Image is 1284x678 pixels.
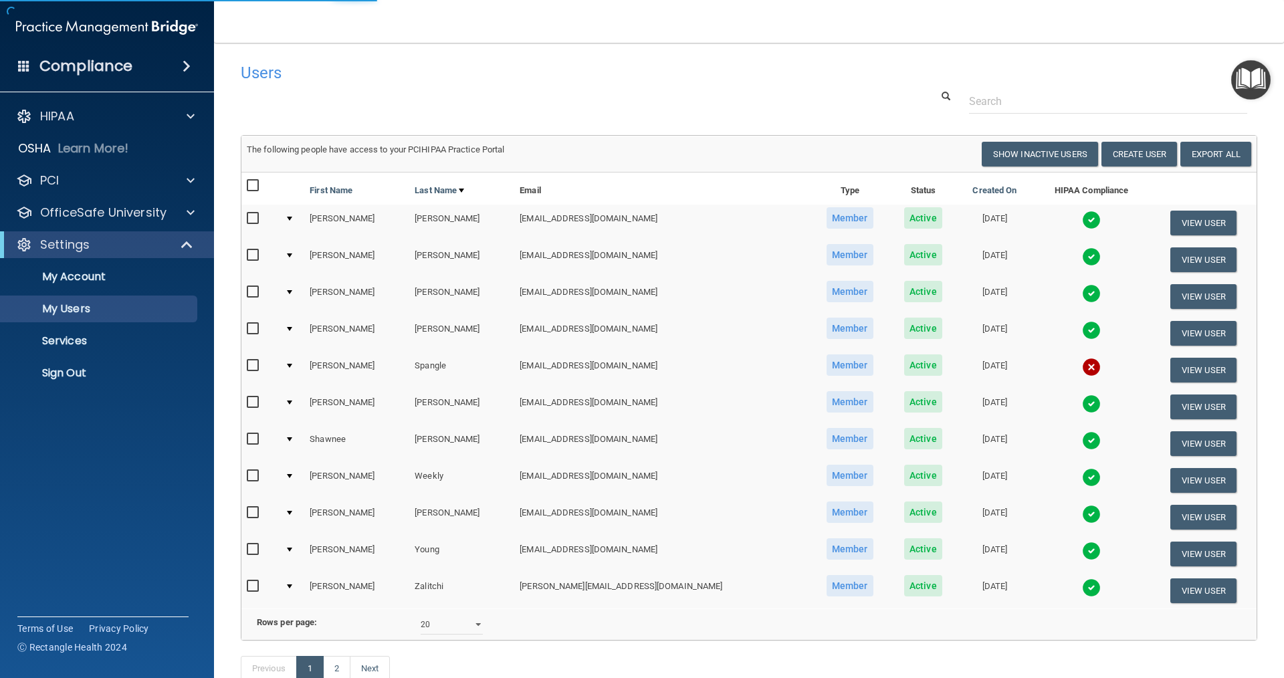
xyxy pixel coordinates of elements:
td: [PERSON_NAME] [304,205,409,241]
span: Member [827,428,873,449]
h4: Users [241,64,825,82]
a: Settings [16,237,194,253]
span: The following people have access to your PCIHIPAA Practice Portal [247,144,505,154]
span: Member [827,391,873,413]
td: [EMAIL_ADDRESS][DOMAIN_NAME] [514,536,810,572]
td: [PERSON_NAME][EMAIL_ADDRESS][DOMAIN_NAME] [514,572,810,608]
td: [EMAIL_ADDRESS][DOMAIN_NAME] [514,205,810,241]
a: PCI [16,173,195,189]
span: Active [904,281,942,302]
span: Member [827,244,873,265]
td: [DATE] [957,278,1033,315]
button: View User [1170,505,1237,530]
span: Active [904,465,942,486]
span: Member [827,538,873,560]
td: [EMAIL_ADDRESS][DOMAIN_NAME] [514,388,810,425]
td: [PERSON_NAME] [304,536,409,572]
button: View User [1170,247,1237,272]
img: tick.e7d51cea.svg [1082,284,1101,303]
a: Last Name [415,183,464,199]
span: Active [904,428,942,449]
p: PCI [40,173,59,189]
p: OfficeSafe University [40,205,167,221]
span: Active [904,318,942,339]
td: [PERSON_NAME] [304,315,409,352]
button: View User [1170,284,1237,309]
button: View User [1170,542,1237,566]
img: tick.e7d51cea.svg [1082,578,1101,597]
td: [PERSON_NAME] [409,205,514,241]
span: Active [904,538,942,560]
a: OfficeSafe University [16,205,195,221]
td: [DATE] [957,205,1033,241]
p: HIPAA [40,108,74,124]
a: Created On [972,183,1016,199]
p: Sign Out [9,366,191,380]
th: HIPAA Compliance [1033,173,1150,205]
span: Member [827,354,873,376]
td: [DATE] [957,462,1033,499]
span: Active [904,354,942,376]
span: Ⓒ Rectangle Health 2024 [17,641,127,654]
td: [PERSON_NAME] [409,499,514,536]
td: [DATE] [957,425,1033,462]
td: [PERSON_NAME] [409,388,514,425]
button: View User [1170,358,1237,382]
td: [DATE] [957,315,1033,352]
td: [DATE] [957,241,1033,278]
button: Show Inactive Users [982,142,1098,166]
span: Member [827,281,873,302]
span: Active [904,244,942,265]
img: PMB logo [16,14,198,41]
a: Export All [1180,142,1251,166]
td: [PERSON_NAME] [409,315,514,352]
img: tick.e7d51cea.svg [1082,468,1101,487]
td: [PERSON_NAME] [304,278,409,315]
img: tick.e7d51cea.svg [1082,211,1101,229]
td: [DATE] [957,536,1033,572]
td: [PERSON_NAME] [409,425,514,462]
td: [EMAIL_ADDRESS][DOMAIN_NAME] [514,315,810,352]
th: Status [889,173,957,205]
td: [EMAIL_ADDRESS][DOMAIN_NAME] [514,462,810,499]
span: Member [827,501,873,523]
p: My Users [9,302,191,316]
td: [EMAIL_ADDRESS][DOMAIN_NAME] [514,278,810,315]
img: tick.e7d51cea.svg [1082,542,1101,560]
td: [PERSON_NAME] [409,278,514,315]
img: tick.e7d51cea.svg [1082,431,1101,450]
span: Member [827,465,873,486]
b: Rows per page: [257,617,317,627]
p: Settings [40,237,90,253]
button: View User [1170,394,1237,419]
td: [PERSON_NAME] [304,241,409,278]
span: Active [904,207,942,229]
button: View User [1170,431,1237,456]
button: View User [1170,321,1237,346]
a: HIPAA [16,108,195,124]
td: [EMAIL_ADDRESS][DOMAIN_NAME] [514,352,810,388]
span: Active [904,391,942,413]
a: First Name [310,183,352,199]
img: tick.e7d51cea.svg [1082,394,1101,413]
td: [PERSON_NAME] [304,572,409,608]
button: View User [1170,211,1237,235]
img: cross.ca9f0e7f.svg [1082,358,1101,376]
td: [DATE] [957,388,1033,425]
td: Young [409,536,514,572]
td: [EMAIL_ADDRESS][DOMAIN_NAME] [514,425,810,462]
span: Active [904,575,942,596]
img: tick.e7d51cea.svg [1082,505,1101,524]
span: Member [827,318,873,339]
p: Services [9,334,191,348]
p: My Account [9,270,191,284]
p: OSHA [18,140,51,156]
span: Member [827,575,873,596]
td: [DATE] [957,499,1033,536]
iframe: Drift Widget Chat Controller [1053,583,1268,637]
span: Member [827,207,873,229]
td: Weekly [409,462,514,499]
span: Active [904,501,942,523]
td: [EMAIL_ADDRESS][DOMAIN_NAME] [514,241,810,278]
img: tick.e7d51cea.svg [1082,247,1101,266]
